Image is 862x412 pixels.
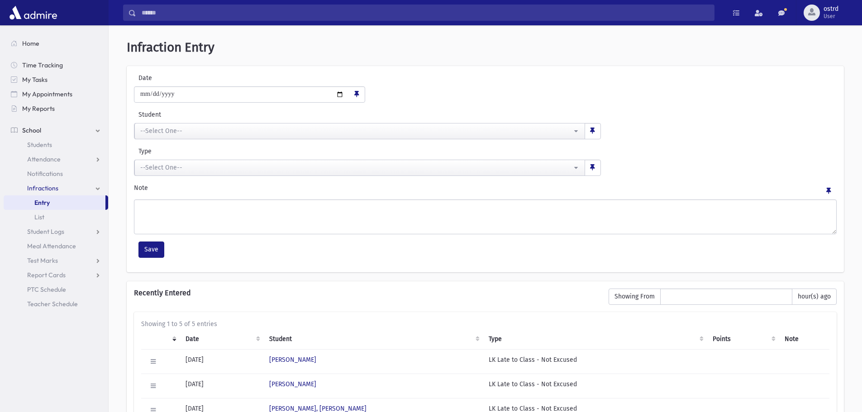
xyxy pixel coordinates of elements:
[4,210,108,224] a: List
[22,104,55,113] span: My Reports
[140,163,572,172] div: --Select One--
[4,87,108,101] a: My Appointments
[141,319,829,329] div: Showing 1 to 5 of 5 entries
[134,110,445,119] label: Student
[4,152,108,166] a: Attendance
[4,123,108,137] a: School
[134,73,211,83] label: Date
[4,297,108,311] a: Teacher Schedule
[4,36,108,51] a: Home
[134,160,585,176] button: --Select One--
[4,72,108,87] a: My Tasks
[27,256,58,265] span: Test Marks
[4,137,108,152] a: Students
[134,147,367,156] label: Type
[22,126,41,134] span: School
[4,268,108,282] a: Report Cards
[824,13,838,20] span: User
[269,380,316,388] a: [PERSON_NAME]
[779,329,829,350] th: Note
[140,126,572,136] div: --Select One--
[22,39,39,47] span: Home
[483,349,707,374] td: LK Late to Class - Not Excused
[4,282,108,297] a: PTC Schedule
[34,213,44,221] span: List
[138,242,164,258] button: Save
[180,349,264,374] td: [DATE]
[4,101,108,116] a: My Reports
[792,289,837,305] span: hour(s) ago
[264,329,483,350] th: Student: activate to sort column ascending
[134,183,148,196] label: Note
[27,184,58,192] span: Infractions
[824,5,838,13] span: ostrd
[269,356,316,364] a: [PERSON_NAME]
[180,329,264,350] th: Date: activate to sort column ascending
[4,253,108,268] a: Test Marks
[22,61,63,69] span: Time Tracking
[4,181,108,195] a: Infractions
[27,271,66,279] span: Report Cards
[27,285,66,294] span: PTC Schedule
[180,374,264,398] td: [DATE]
[27,155,61,163] span: Attendance
[4,58,108,72] a: Time Tracking
[4,166,108,181] a: Notifications
[27,170,63,178] span: Notifications
[707,329,779,350] th: Points: activate to sort column ascending
[134,289,600,297] h6: Recently Entered
[4,239,108,253] a: Meal Attendance
[134,123,585,139] button: --Select One--
[27,300,78,308] span: Teacher Schedule
[27,141,52,149] span: Students
[483,329,707,350] th: Type: activate to sort column ascending
[22,90,72,98] span: My Appointments
[34,199,50,207] span: Entry
[27,227,64,236] span: Student Logs
[136,5,714,21] input: Search
[27,242,76,250] span: Meal Attendance
[4,195,105,210] a: Entry
[609,289,661,305] span: Showing From
[127,40,214,55] span: Infraction Entry
[4,224,108,239] a: Student Logs
[22,76,48,84] span: My Tasks
[483,374,707,398] td: LK Late to Class - Not Excused
[7,4,59,22] img: AdmirePro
